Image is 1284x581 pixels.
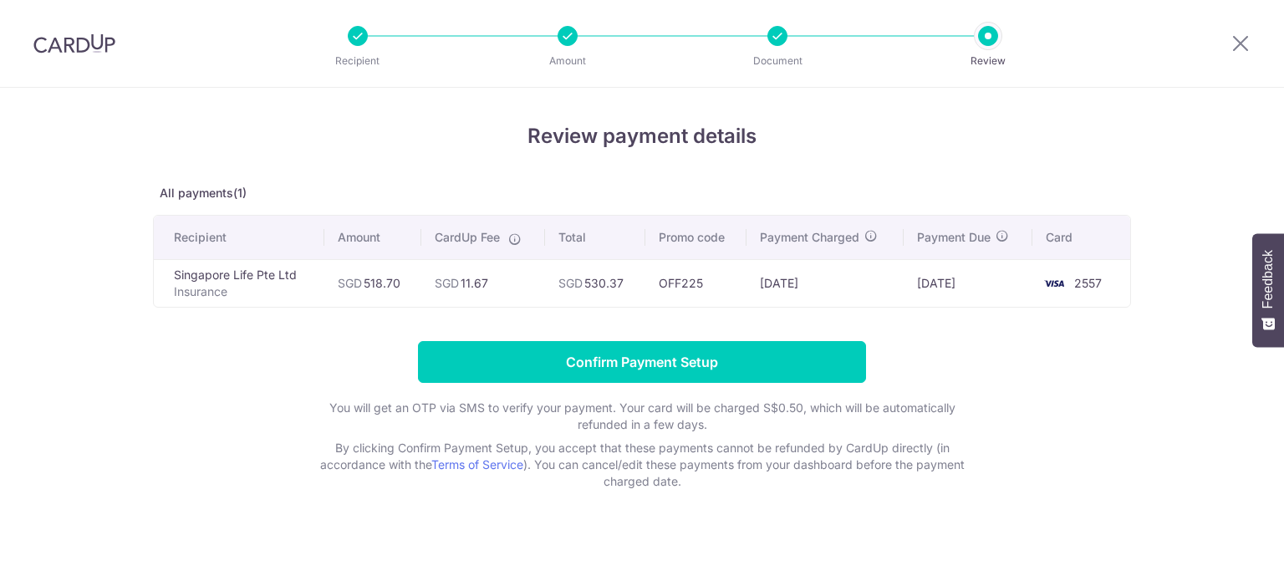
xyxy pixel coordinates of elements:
p: Insurance [174,283,311,300]
h4: Review payment details [153,121,1131,151]
th: Total [545,216,645,259]
th: Card [1032,216,1130,259]
td: 11.67 [421,259,545,307]
img: <span class="translation_missing" title="translation missing: en.account_steps.new_confirm_form.b... [1037,273,1071,293]
p: Review [926,53,1050,69]
iframe: Opens a widget where you can find more information [1177,531,1267,573]
p: By clicking Confirm Payment Setup, you accept that these payments cannot be refunded by CardUp di... [308,440,976,490]
td: 518.70 [324,259,421,307]
p: All payments(1) [153,185,1131,201]
td: 530.37 [545,259,645,307]
span: Feedback [1261,250,1276,308]
p: You will get an OTP via SMS to verify your payment. Your card will be charged S$0.50, which will ... [308,400,976,433]
p: Amount [506,53,629,69]
span: Payment Charged [760,229,859,246]
span: CardUp Fee [435,229,500,246]
span: Payment Due [917,229,991,246]
th: Promo code [645,216,746,259]
span: 2557 [1074,276,1102,290]
p: Recipient [296,53,420,69]
input: Confirm Payment Setup [418,341,866,383]
td: Singapore Life Pte Ltd [154,259,324,307]
img: CardUp [33,33,115,54]
td: [DATE] [904,259,1033,307]
th: Amount [324,216,421,259]
span: SGD [338,276,362,290]
a: Terms of Service [431,457,523,471]
span: SGD [435,276,459,290]
td: OFF225 [645,259,746,307]
button: Feedback - Show survey [1252,233,1284,347]
p: Document [716,53,839,69]
th: Recipient [154,216,324,259]
td: [DATE] [746,259,904,307]
span: SGD [558,276,583,290]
